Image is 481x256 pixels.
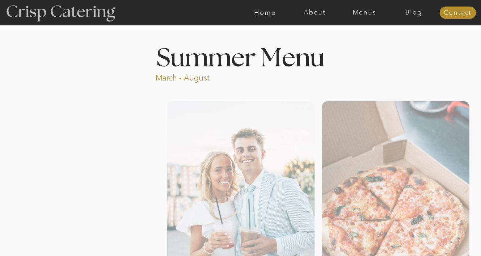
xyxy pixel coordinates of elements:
[140,46,341,67] h1: Summer Menu
[156,73,255,81] p: March - August
[240,9,290,16] a: Home
[290,9,339,16] a: About
[439,9,476,17] a: Contact
[339,9,389,16] a: Menus
[389,9,439,16] a: Blog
